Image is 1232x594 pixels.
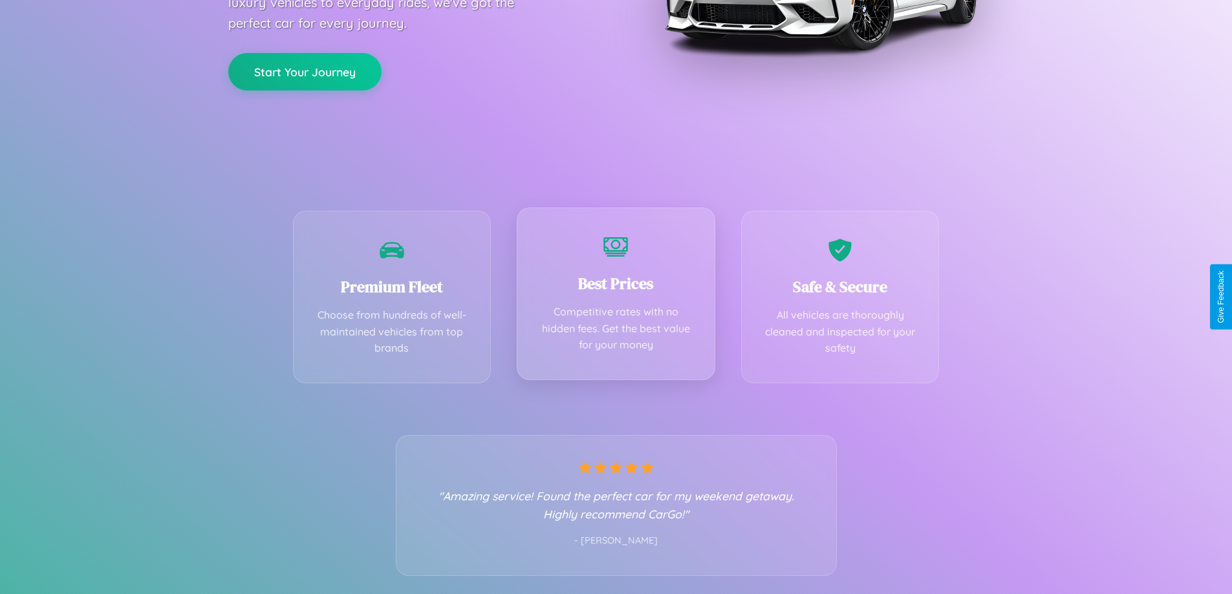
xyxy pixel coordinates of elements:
p: Competitive rates with no hidden fees. Get the best value for your money [537,304,695,354]
h3: Safe & Secure [761,276,920,297]
div: Give Feedback [1216,271,1226,323]
p: "Amazing service! Found the perfect car for my weekend getaway. Highly recommend CarGo!" [422,487,810,523]
p: Choose from hundreds of well-maintained vehicles from top brands [313,307,471,357]
h3: Best Prices [537,273,695,294]
button: Start Your Journey [228,53,382,90]
h3: Premium Fleet [313,276,471,297]
p: - [PERSON_NAME] [422,533,810,549]
p: All vehicles are thoroughly cleaned and inspected for your safety [761,307,920,357]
